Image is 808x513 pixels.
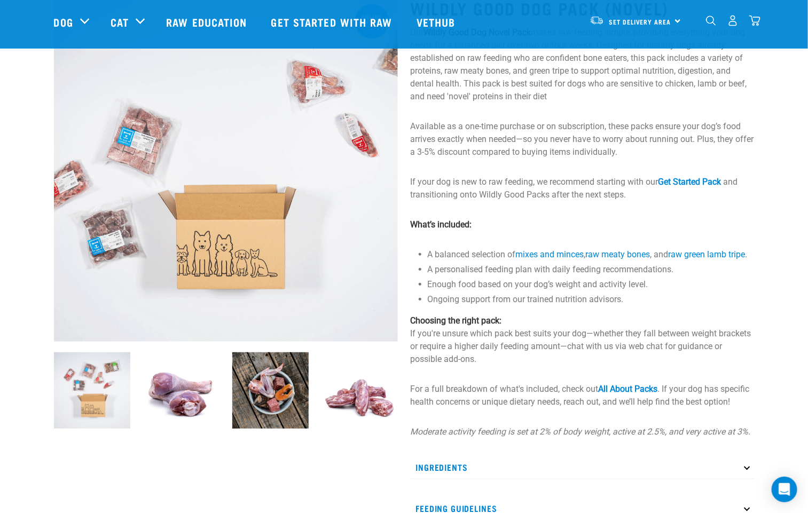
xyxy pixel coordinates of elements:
img: 1253 Turkey Drums 01 [143,352,219,429]
img: Pile Of Duck Necks For Pets [321,352,398,429]
li: A balanced selection of , , and . [428,248,755,261]
div: Open Intercom Messenger [772,477,797,502]
img: home-icon@2x.png [749,15,760,26]
p: If you're unsure which pack best suits your dog—whether they fall between weight brackets or requ... [411,314,755,366]
a: mixes and minces [516,249,584,259]
img: user.png [727,15,739,26]
img: Assortment of Raw Essentials Ingredients Including, Salmon Fillet, Cubed Beef And Tripe, Turkey W... [232,352,309,429]
a: Get Started Pack [658,177,721,187]
span: Set Delivery Area [609,20,671,23]
li: Ongoing support from our trained nutrition advisors. [428,293,755,306]
a: Dog [54,14,73,30]
li: A personalised feeding plan with daily feeding recommendations. [428,263,755,276]
img: van-moving.png [590,15,604,25]
a: Cat [111,14,129,30]
p: If your dog is new to raw feeding, we recommend starting with our and transitioning onto Wildly G... [411,176,755,201]
em: Moderate activity feeding is set at 2% of body weight, active at 2.5%, and very active at 3%. [411,427,751,437]
p: Our makes raw feeding simple, providing everything your dog needs for a balanced diet over two or... [411,26,755,103]
a: raw meaty bones [586,249,650,259]
a: All About Packs [599,384,658,394]
p: For a full breakdown of what's included, check out . If your dog has specific health concerns or ... [411,383,755,408]
li: Enough food based on your dog’s weight and activity level. [428,278,755,291]
img: Dog Novel 0 2sec [54,352,130,429]
img: home-icon-1@2x.png [706,15,716,26]
a: raw green lamb tripe [669,249,746,259]
strong: What’s included: [411,219,472,230]
a: Get started with Raw [261,1,406,43]
p: Ingredients [411,455,755,479]
a: Raw Education [155,1,260,43]
p: Available as a one-time purchase or on subscription, these packs ensure your dog’s food arrives e... [411,120,755,159]
a: Vethub [406,1,469,43]
strong: Choosing the right pack: [411,315,502,326]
